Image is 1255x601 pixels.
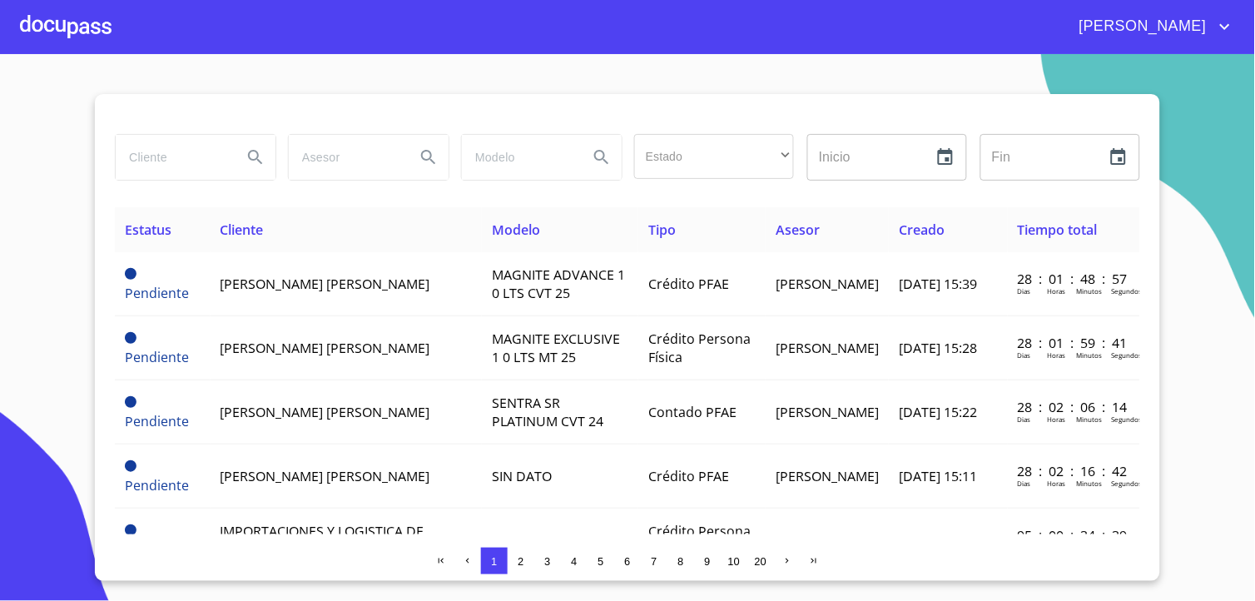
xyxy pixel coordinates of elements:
button: 3 [534,548,561,574]
input: search [289,135,402,180]
span: Contado PFAE [648,403,737,421]
p: Dias [1018,286,1031,296]
span: Estatus [125,221,171,239]
span: Pendiente [125,476,189,494]
button: 10 [721,548,747,574]
span: Crédito Persona Física [648,330,751,366]
span: 6 [624,555,630,568]
span: Pendiente [125,348,189,366]
button: 20 [747,548,774,574]
p: Dias [1018,415,1031,424]
span: [PERSON_NAME] [PERSON_NAME] [221,275,430,293]
span: [PERSON_NAME] [PERSON_NAME] [221,339,430,357]
div: ​ [634,134,794,179]
span: [PERSON_NAME] [PERSON_NAME] [221,403,430,421]
button: 7 [641,548,667,574]
p: Horas [1048,415,1066,424]
span: Pendiente [125,268,136,280]
span: MAGNITE ADVANCE 1 0 LTS CVT 25 [492,266,625,302]
span: Pendiente [125,524,136,536]
span: Tiempo total [1018,221,1098,239]
span: SENTRA SR PLATINUM CVT 24 [492,394,603,430]
input: search [462,135,575,180]
p: Minutos [1077,350,1103,360]
p: Dias [1018,350,1031,360]
span: 1 [491,555,497,568]
span: Modelo [492,221,540,239]
span: [PERSON_NAME] [1067,13,1215,40]
span: 10 [728,555,740,568]
p: 28 : 02 : 06 : 14 [1018,398,1130,416]
p: Segundos [1112,479,1143,488]
span: 2 [518,555,523,568]
span: 20 [755,555,766,568]
span: Crédito Persona Moral [648,522,751,559]
p: Minutos [1077,286,1103,296]
p: 28 : 01 : 59 : 41 [1018,334,1130,352]
p: Horas [1048,350,1066,360]
span: [PERSON_NAME] [PERSON_NAME] [221,467,430,485]
p: Minutos [1077,415,1103,424]
button: 6 [614,548,641,574]
button: 4 [561,548,588,574]
span: [PERSON_NAME] [776,467,879,485]
p: Horas [1048,286,1066,296]
span: Crédito PFAE [648,467,729,485]
span: 4 [571,555,577,568]
span: [PERSON_NAME] [776,275,879,293]
button: 1 [481,548,508,574]
p: Dias [1018,479,1031,488]
button: account of current user [1067,13,1235,40]
input: search [116,135,229,180]
span: Cliente [221,221,264,239]
span: Creado [899,221,945,239]
p: 95 : 00 : 34 : 39 [1018,526,1130,544]
button: Search [409,137,449,177]
span: 00 [492,531,507,549]
span: Pendiente [125,412,189,430]
span: [DATE] 15:28 [899,339,977,357]
span: 3 [544,555,550,568]
span: Crédito PFAE [648,275,729,293]
span: SIN DATO [492,467,552,485]
p: Segundos [1112,415,1143,424]
span: 8 [677,555,683,568]
span: MAGNITE EXCLUSIVE 1 0 LTS MT 25 [492,330,620,366]
p: Segundos [1112,350,1143,360]
button: 8 [667,548,694,574]
span: [DATE] 15:11 [899,467,977,485]
span: [PERSON_NAME] [776,339,879,357]
span: 7 [651,555,657,568]
span: Pendiente [125,284,189,302]
button: Search [236,137,275,177]
span: Tipo [648,221,676,239]
span: [PERSON_NAME] [776,531,879,549]
span: Pendiente [125,396,136,408]
button: Search [582,137,622,177]
p: 28 : 01 : 48 : 57 [1018,270,1130,288]
span: [DATE] 16:53 [899,531,977,549]
span: IMPORTACIONES Y LOGISTICA DE OCCIDENTE SA DE CV [221,522,424,559]
span: Pendiente [125,460,136,472]
button: 9 [694,548,721,574]
span: Asesor [776,221,820,239]
span: [PERSON_NAME] [776,403,879,421]
span: 9 [704,555,710,568]
p: Segundos [1112,286,1143,296]
button: 2 [508,548,534,574]
span: Pendiente [125,332,136,344]
p: Minutos [1077,479,1103,488]
span: [DATE] 15:22 [899,403,977,421]
p: Horas [1048,479,1066,488]
p: 28 : 02 : 16 : 42 [1018,462,1130,480]
span: [DATE] 15:39 [899,275,977,293]
button: 5 [588,548,614,574]
span: 5 [598,555,603,568]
